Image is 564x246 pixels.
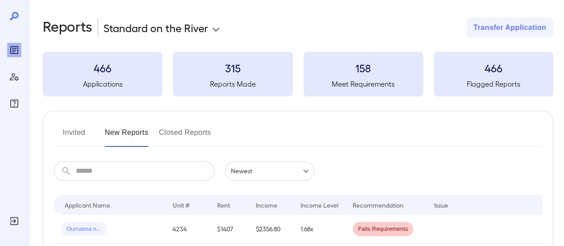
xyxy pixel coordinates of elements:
div: Newest [225,161,314,181]
h3: 315 [173,61,292,75]
td: $2356.80 [249,215,293,244]
h5: Flagged Reports [434,79,553,89]
h2: Reports [43,18,92,38]
button: New Reports [105,125,148,147]
div: Applicant Name [65,200,110,210]
h5: Applications [43,79,162,89]
div: Issue [434,200,449,210]
div: Manage Users [7,70,21,84]
h5: Reports Made [173,79,292,89]
button: Invited [54,125,94,147]
div: FAQ [7,96,21,111]
h3: 466 [43,61,162,75]
span: Oumaima n... [61,225,107,233]
td: 4234 [165,215,210,244]
div: Log Out [7,214,21,228]
div: Income [256,200,277,210]
button: Closed Reports [159,125,211,147]
h3: 158 [304,61,423,75]
p: Standard on the River [103,21,208,35]
div: Recommendation [353,200,403,210]
span: Fails Requirements [353,225,413,233]
button: Transfer Application [466,18,553,38]
td: $1407 [210,215,249,244]
summary: 466Applications315Reports Made158Meet Requirements466Flagged Reports [43,52,553,96]
div: Unit # [173,200,189,210]
div: Rent [217,200,231,210]
td: 1.68x [293,215,346,244]
div: Income Level [301,200,338,210]
h5: Meet Requirements [304,79,423,89]
div: Reports [7,43,21,57]
h3: 466 [434,61,553,75]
